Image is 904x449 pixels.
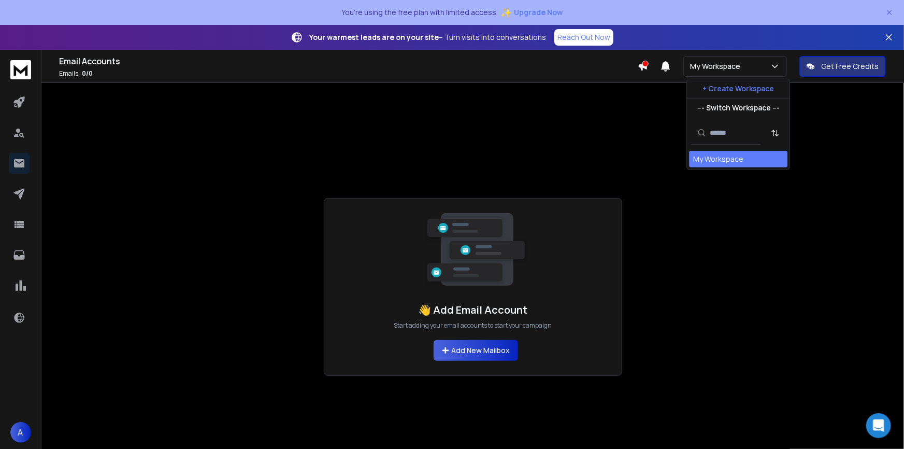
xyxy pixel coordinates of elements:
span: 0 / 0 [82,69,93,78]
p: Reach Out Now [557,32,610,43]
strong: Your warmest leads are on your site [309,32,439,42]
img: logo [10,60,31,79]
button: A [10,422,31,443]
p: Start adding your email accounts to start your campaign [394,321,552,330]
span: ✨ [500,5,512,20]
button: ✨Upgrade Now [500,2,563,23]
p: – Turn visits into conversations [309,32,546,43]
p: My Workspace [690,61,744,72]
p: + Create Workspace [702,83,774,94]
h1: 👋 Add Email Account [418,303,527,317]
a: Reach Out Now [554,29,613,46]
span: Upgrade Now [514,7,563,18]
button: + Create Workspace [687,79,790,98]
h1: Email Accounts [59,55,638,67]
p: Get Free Credits [821,61,879,72]
button: Get Free Credits [799,56,886,77]
div: Open Intercom Messenger [866,413,891,438]
div: My Workspace [693,154,743,164]
button: Add New Mailbox [434,340,518,361]
p: Emails : [59,69,638,78]
button: Sort by Sort A-Z [765,122,785,143]
p: --- Switch Workspace --- [697,103,780,113]
p: You're using the free plan with limited access [341,7,496,18]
